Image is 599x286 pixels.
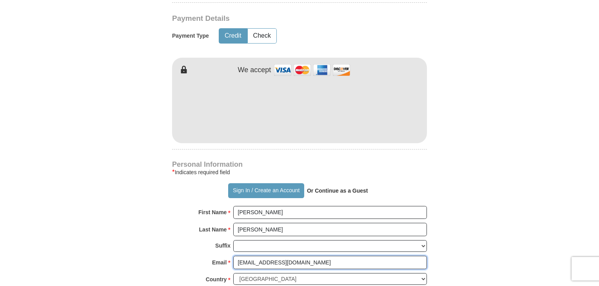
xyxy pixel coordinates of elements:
button: Check [248,29,276,43]
h3: Payment Details [172,14,372,23]
button: Credit [219,29,247,43]
strong: Suffix [215,240,231,251]
h4: We accept [238,66,271,75]
h5: Payment Type [172,33,209,39]
h4: Personal Information [172,161,427,168]
div: Indicates required field [172,168,427,177]
strong: Or Continue as a Guest [307,188,368,194]
strong: Country [206,274,227,285]
img: credit cards accepted [273,62,351,78]
button: Sign In / Create an Account [228,183,304,198]
strong: Email [212,257,227,268]
strong: First Name [198,207,227,218]
strong: Last Name [199,224,227,235]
